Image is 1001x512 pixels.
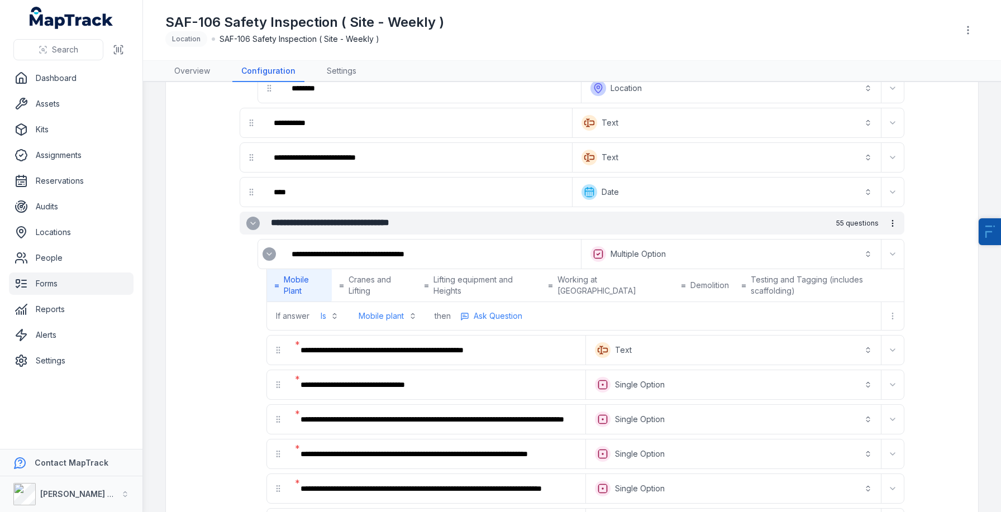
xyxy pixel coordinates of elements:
[292,407,583,432] div: :rrt:-form-item-label
[240,146,263,169] div: drag
[741,280,746,291] strong: =
[575,180,879,204] button: Date
[276,310,309,322] span: If answer
[267,339,289,361] div: drag
[247,118,256,127] svg: drag
[274,484,283,493] svg: drag
[267,443,289,465] div: drag
[884,79,902,97] button: Expand
[588,338,879,362] button: Text
[9,272,134,295] a: Forms
[455,308,527,324] button: more-detail
[884,307,902,325] button: more-detail
[9,324,134,346] a: Alerts
[675,275,734,296] button: =Demolition
[884,341,902,359] button: Expand
[246,217,260,230] button: Expand
[247,188,256,197] svg: drag
[267,477,289,500] div: drag
[884,376,902,394] button: Expand
[274,415,283,424] svg: drag
[884,149,902,166] button: Expand
[292,442,583,466] div: :rs3:-form-item-label
[884,183,902,201] button: Expand
[274,449,283,458] svg: drag
[433,274,533,296] span: Lifting equipment and Heights
[263,247,276,261] button: Expand
[332,269,416,302] button: =Cranes and Lifting
[883,214,902,233] button: more-detail
[314,306,345,326] button: Is
[265,145,570,170] div: :rni:-form-item-label
[165,61,219,82] a: Overview
[232,61,304,82] a: Configuration
[588,476,879,501] button: Single Option
[575,111,879,135] button: Text
[9,170,134,192] a: Reservations
[690,280,729,291] span: Demolition
[588,442,879,466] button: Single Option
[557,274,668,296] span: Working at [GEOGRAPHIC_DATA]
[240,181,263,203] div: drag
[339,280,344,291] strong: =
[884,410,902,428] button: Expand
[283,242,579,266] div: :ro3:-form-item-label
[318,61,365,82] a: Settings
[265,180,570,204] div: :rno:-form-item-label
[884,480,902,497] button: Expand
[588,372,879,397] button: Single Option
[247,153,256,162] svg: drag
[35,458,108,467] strong: Contact MapTrack
[165,13,444,31] h1: SAF-106 Safety Inspection ( Site - Weekly )
[9,298,134,320] a: Reports
[541,269,675,302] button: =Working at [GEOGRAPHIC_DATA]
[30,7,113,29] a: MapTrack
[9,93,134,115] a: Assets
[9,118,134,141] a: Kits
[9,221,134,243] a: Locations
[474,310,522,322] span: Ask Question
[265,84,274,93] svg: drag
[548,280,553,291] strong: =
[352,306,423,326] button: Mobile plant
[274,280,279,291] strong: =
[9,144,134,166] a: Assignments
[267,374,289,396] div: drag
[9,67,134,89] a: Dashboard
[292,476,583,501] div: :rs9:-form-item-label
[292,338,583,362] div: :rrh:-form-item-label
[265,111,570,135] div: :rnc:-form-item-label
[349,274,409,296] span: Cranes and Lifting
[283,76,579,101] div: :rn6:-form-item-label
[274,346,283,355] svg: drag
[9,350,134,372] a: Settings
[884,245,902,263] button: Expand
[588,407,879,432] button: Single Option
[884,445,902,463] button: Expand
[165,31,207,47] div: Location
[258,77,280,99] div: drag
[9,195,134,218] a: Audits
[258,243,280,265] div: :ro2:-form-item-label
[681,280,686,291] strong: =
[220,34,379,45] span: SAF-106 Safety Inspection ( Site - Weekly )
[751,274,897,296] span: Testing and Tagging (includes scaffolding)
[267,408,289,430] div: drag
[734,269,904,302] button: =Testing and Tagging (includes scaffolding)
[417,269,541,302] button: =Lifting equipment and Heights
[40,489,132,499] strong: [PERSON_NAME] Group
[424,280,429,291] strong: =
[240,112,263,134] div: drag
[13,39,103,60] button: Search
[292,372,583,397] div: :rrn:-form-item-label
[575,145,879,170] button: Text
[9,247,134,269] a: People
[435,310,451,322] span: then
[584,242,879,266] button: Multiple Option
[836,219,879,228] span: 55 questions
[274,380,283,389] svg: drag
[284,274,325,296] span: Mobile Plant
[584,76,879,101] button: Location
[267,269,332,302] button: =Mobile Plant
[52,44,78,55] span: Search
